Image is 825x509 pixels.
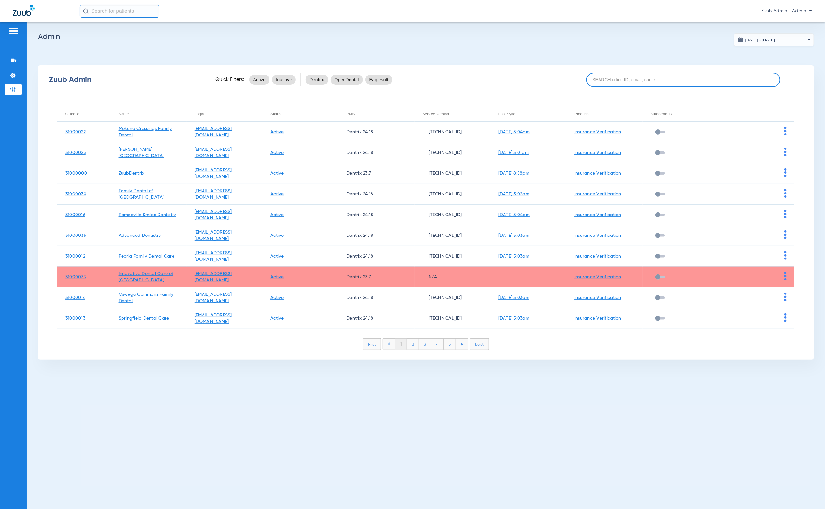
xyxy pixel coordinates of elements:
[363,338,381,350] li: First
[498,130,530,134] a: [DATE] 5:04am
[498,111,566,118] div: Last Sync
[65,316,85,321] a: 31000013
[119,189,164,200] a: Family Dental of [GEOGRAPHIC_DATA]
[65,213,85,217] a: 31000016
[734,33,814,46] button: [DATE] - [DATE]
[195,168,232,179] a: [EMAIL_ADDRESS][DOMAIN_NAME]
[119,171,144,176] a: ZuubDentrix
[498,192,529,196] a: [DATE] 5:02am
[270,130,284,134] a: Active
[249,73,296,86] mat-chip-listbox: status-filters
[270,192,284,196] a: Active
[784,251,787,260] img: group-dot-blue.svg
[119,111,129,118] div: Name
[574,295,621,300] a: Insurance Verification
[498,295,529,300] a: [DATE] 5:03am
[498,254,529,258] a: [DATE] 5:03am
[195,127,232,137] a: [EMAIL_ADDRESS][DOMAIN_NAME]
[65,111,79,118] div: Office Id
[574,111,642,118] div: Products
[407,339,419,350] li: 2
[13,5,35,16] img: Zuub Logo
[444,339,456,350] li: 5
[388,342,390,346] img: arrow-left-blue.svg
[574,233,621,238] a: Insurance Verification
[270,111,338,118] div: Status
[49,76,204,83] div: Zuub Admin
[338,246,414,267] td: Dentrix 24.18
[574,316,621,321] a: Insurance Verification
[119,316,169,321] a: Springfield Dental Care
[574,130,621,134] a: Insurance Verification
[784,293,787,301] img: group-dot-blue.svg
[415,308,490,329] td: [TECHNICAL_ID]
[195,147,232,158] a: [EMAIL_ADDRESS][DOMAIN_NAME]
[119,111,187,118] div: Name
[498,111,515,118] div: Last Sync
[338,308,414,329] td: Dentrix 24.18
[738,37,744,43] img: date.svg
[119,213,176,217] a: Romeoville Smiles Dentistry
[270,111,281,118] div: Status
[415,246,490,267] td: [TECHNICAL_ID]
[253,76,266,83] span: Active
[38,33,814,40] h2: Admin
[119,127,172,137] a: Mokena Crossings Family Dental
[270,233,284,238] a: Active
[395,339,407,350] li: 1
[119,292,173,303] a: Oswego Commons Family Dental
[415,142,490,163] td: [TECHNICAL_ID]
[216,76,245,83] span: Quick Filters:
[195,230,232,241] a: [EMAIL_ADDRESS][DOMAIN_NAME]
[65,233,86,238] a: 31000036
[761,8,812,14] span: Zuub Admin - Admin
[431,339,444,350] li: 4
[784,127,787,135] img: group-dot-blue.svg
[498,171,529,176] a: [DATE] 8:58pm
[65,130,86,134] a: 31000022
[119,272,173,282] a: Innovative Dental Care of [GEOGRAPHIC_DATA]
[309,76,324,83] span: Dentrix
[574,254,621,258] a: Insurance Verification
[415,287,490,308] td: [TECHNICAL_ID]
[83,8,89,14] img: Search Icon
[338,142,414,163] td: Dentrix 24.18
[574,111,589,118] div: Products
[65,295,85,300] a: 31000014
[498,233,529,238] a: [DATE] 5:03am
[270,213,284,217] a: Active
[276,76,292,83] span: Inactive
[470,338,489,350] li: Last
[8,27,18,35] img: hamburger-icon
[195,292,232,303] a: [EMAIL_ADDRESS][DOMAIN_NAME]
[415,163,490,184] td: [TECHNICAL_ID]
[195,251,232,262] a: [EMAIL_ADDRESS][DOMAIN_NAME]
[784,168,787,177] img: group-dot-blue.svg
[119,147,164,158] a: [PERSON_NAME][GEOGRAPHIC_DATA]
[65,275,86,279] a: 31000033
[415,122,490,142] td: [TECHNICAL_ID]
[784,272,787,280] img: group-dot-blue.svg
[195,209,232,220] a: [EMAIL_ADDRESS][DOMAIN_NAME]
[65,111,111,118] div: Office Id
[651,111,673,118] div: AutoSend Tx
[270,275,284,279] a: Active
[195,272,232,282] a: [EMAIL_ADDRESS][DOMAIN_NAME]
[270,171,284,176] a: Active
[586,73,780,87] input: SEARCH office ID, email, name
[270,316,284,321] a: Active
[419,339,431,350] li: 3
[498,275,509,279] span: -
[195,189,232,200] a: [EMAIL_ADDRESS][DOMAIN_NAME]
[338,267,414,287] td: Dentrix 23.7
[338,122,414,142] td: Dentrix 24.18
[338,184,414,205] td: Dentrix 24.18
[65,254,85,258] a: 31000012
[574,150,621,155] a: Insurance Verification
[574,192,621,196] a: Insurance Verification
[423,111,490,118] div: Service Version
[574,275,621,279] a: Insurance Verification
[415,225,490,246] td: [TECHNICAL_ID]
[270,295,284,300] a: Active
[415,184,490,205] td: [TECHNICAL_ID]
